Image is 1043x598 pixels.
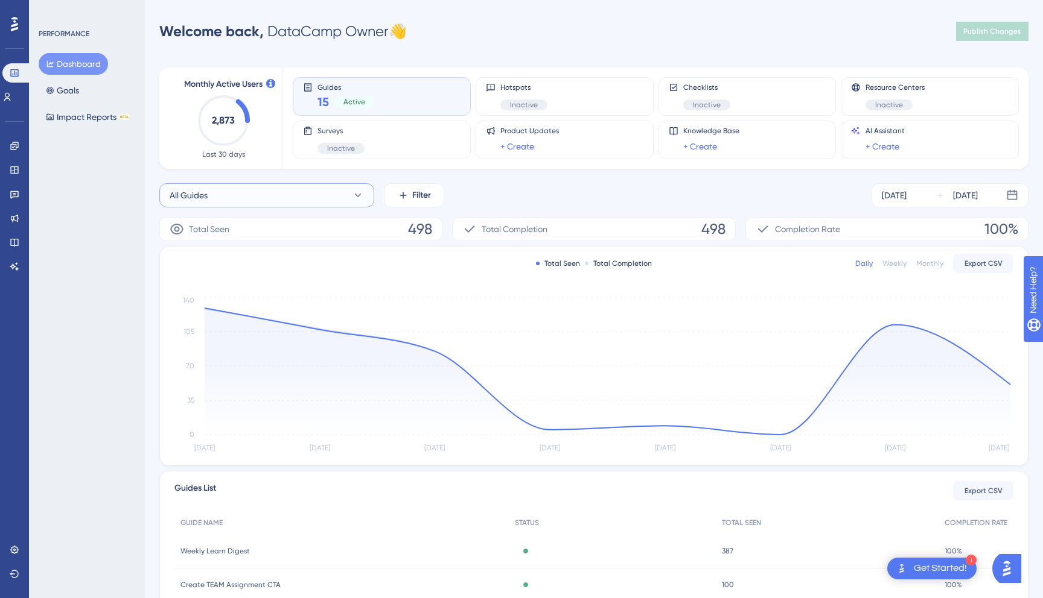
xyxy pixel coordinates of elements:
div: [DATE] [953,188,978,203]
span: Guides List [174,481,216,501]
tspan: 140 [183,296,194,304]
div: [DATE] [882,188,907,203]
span: 100 [722,580,734,590]
tspan: [DATE] [194,444,215,452]
div: PERFORMANCE [39,29,89,39]
div: Open Get Started! checklist, remaining modules: 1 [887,558,977,579]
tspan: [DATE] [655,444,675,452]
span: Last 30 days [202,149,245,159]
span: Resource Centers [866,83,925,92]
div: 1 [966,555,977,565]
a: + Create [500,139,534,154]
span: Weekly Learn Digest [180,546,250,556]
span: Knowledge Base [683,126,739,136]
span: 498 [701,219,726,239]
span: GUIDE NAME [180,518,223,527]
span: STATUS [515,518,539,527]
tspan: [DATE] [310,444,330,452]
span: 15 [317,93,329,110]
span: 498 [408,219,432,239]
tspan: [DATE] [989,444,1009,452]
span: Guides [317,83,375,91]
div: DataCamp Owner 👋 [159,22,407,41]
span: Surveys [317,126,365,136]
span: Completion Rate [775,222,840,236]
a: + Create [683,139,717,154]
div: Get Started! [914,562,967,575]
div: Total Completion [585,259,652,268]
span: Product Updates [500,126,559,136]
span: 387 [722,546,733,556]
div: Total Seen [536,259,580,268]
tspan: 70 [186,362,194,370]
span: Total Seen [189,222,229,236]
span: Monthly Active Users [184,77,263,92]
img: launcher-image-alternative-text [895,561,909,576]
tspan: [DATE] [540,444,560,452]
tspan: 0 [190,430,194,439]
a: + Create [866,139,899,154]
span: Inactive [693,100,721,110]
span: Active [343,97,365,107]
span: Create TEAM Assignment CTA [180,580,281,590]
span: AI Assistant [866,126,905,136]
span: All Guides [170,188,208,203]
span: 100% [945,546,962,556]
div: BETA [119,114,130,120]
div: Weekly [882,259,907,268]
div: Monthly [916,259,943,268]
text: 2,873 [212,115,235,126]
button: Export CSV [953,254,1013,273]
button: Goals [39,80,86,101]
span: Welcome back, [159,22,264,40]
span: Publish Changes [963,27,1021,36]
button: Dashboard [39,53,108,75]
span: TOTAL SEEN [722,518,761,527]
span: COMPLETION RATE [945,518,1007,527]
button: Export CSV [953,481,1013,500]
button: Filter [384,183,444,207]
span: 100% [984,219,1018,239]
span: Total Completion [482,222,547,236]
span: Hotspots [500,83,547,92]
span: Inactive [510,100,538,110]
span: 100% [945,580,962,590]
div: Daily [855,259,873,268]
span: Export CSV [965,486,1003,496]
tspan: 105 [183,327,194,336]
iframe: UserGuiding AI Assistant Launcher [992,550,1029,587]
span: Checklists [683,83,730,92]
button: All Guides [159,183,374,207]
tspan: [DATE] [885,444,905,452]
span: Inactive [327,143,355,153]
button: Publish Changes [956,22,1029,41]
tspan: 35 [187,396,194,404]
span: Filter [412,188,431,203]
span: Export CSV [965,259,1003,268]
button: Impact ReportsBETA [39,106,137,128]
span: Need Help? [28,3,75,17]
span: Inactive [875,100,903,110]
tspan: [DATE] [424,444,445,452]
tspan: [DATE] [770,444,791,452]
